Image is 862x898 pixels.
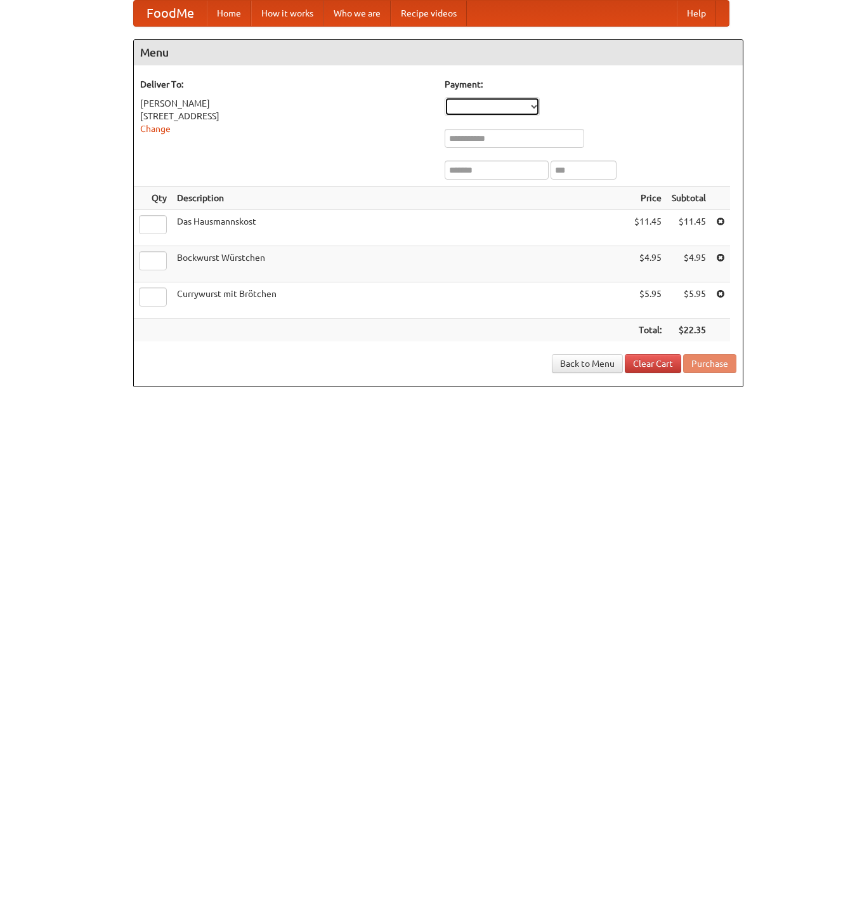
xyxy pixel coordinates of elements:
[134,187,172,210] th: Qty
[629,210,667,246] td: $11.45
[251,1,323,26] a: How it works
[172,187,629,210] th: Description
[140,78,432,91] h5: Deliver To:
[172,282,629,319] td: Currywurst mit Brötchen
[207,1,251,26] a: Home
[140,110,432,122] div: [STREET_ADDRESS]
[172,246,629,282] td: Bockwurst Würstchen
[629,187,667,210] th: Price
[140,124,171,134] a: Change
[629,282,667,319] td: $5.95
[625,354,681,373] a: Clear Cart
[629,246,667,282] td: $4.95
[667,210,711,246] td: $11.45
[323,1,391,26] a: Who we are
[172,210,629,246] td: Das Hausmannskost
[667,246,711,282] td: $4.95
[140,97,432,110] div: [PERSON_NAME]
[391,1,467,26] a: Recipe videos
[134,1,207,26] a: FoodMe
[667,319,711,342] th: $22.35
[667,282,711,319] td: $5.95
[677,1,716,26] a: Help
[552,354,623,373] a: Back to Menu
[445,78,736,91] h5: Payment:
[629,319,667,342] th: Total:
[667,187,711,210] th: Subtotal
[134,40,743,65] h4: Menu
[683,354,736,373] button: Purchase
